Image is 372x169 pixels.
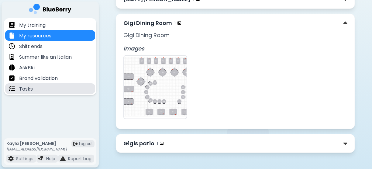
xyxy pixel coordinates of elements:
[177,21,181,25] img: image
[343,20,347,26] img: down chevron
[174,21,181,26] div: 1
[9,43,15,49] img: file icon
[73,142,78,146] img: logout
[9,75,15,81] img: file icon
[38,156,44,161] img: file icon
[68,156,91,161] p: Report bug
[9,64,15,71] img: file icon
[19,75,58,82] p: Brand validation
[6,141,67,146] p: Kayla [PERSON_NAME]
[19,22,46,29] p: My training
[46,156,55,161] p: Help
[16,156,33,161] p: Settings
[8,156,14,161] img: file icon
[124,56,187,119] img: dining room layout
[60,156,66,161] img: file icon
[9,33,15,39] img: file icon
[123,31,347,40] p: Gigi Dining Room
[19,53,72,61] p: Summer like an Italian
[343,140,347,147] img: down chevron
[19,32,51,40] p: My resources
[123,44,347,53] p: Images
[19,43,43,50] p: Shift ends
[123,139,154,148] p: Gigis patio
[160,142,164,145] img: image
[9,54,15,60] img: file icon
[9,22,15,28] img: file icon
[123,19,172,27] p: Gigi Dining Room
[79,141,93,146] span: Log out
[19,85,33,93] p: Tasks
[9,86,15,92] img: file icon
[6,147,67,152] p: [EMAIL_ADDRESS][DOMAIN_NAME]
[157,141,164,146] div: 1
[29,4,71,16] img: company logo
[19,64,35,71] p: AskBlu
